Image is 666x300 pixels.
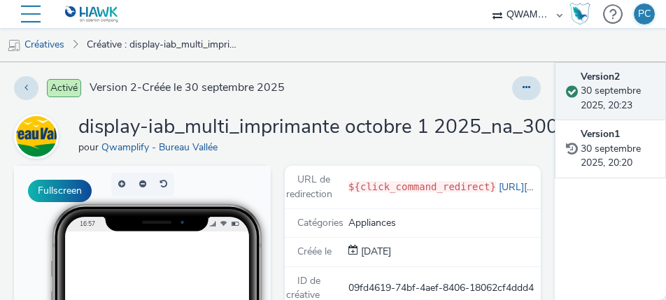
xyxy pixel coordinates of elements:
span: Créée le [297,245,332,258]
code: ${click_command_redirect} [348,181,496,192]
span: 16:57 [66,54,81,62]
h1: display-iab_multi_imprimante octobre 1 2025_na_300x600 [78,114,604,141]
div: 30 septembre 2025, 20:20 [581,127,655,170]
a: [URL][DOMAIN_NAME] [496,180,608,194]
img: Hawk Academy [569,3,590,25]
strong: Version 1 [581,127,620,141]
a: Qwamplify - Bureau Vallée [14,129,64,143]
div: Création 30 septembre 2025, 20:20 [358,245,391,259]
a: Qwamplify - Bureau Vallée [101,141,223,154]
img: Qwamplify - Bureau Vallée [16,116,57,157]
span: Catégories [297,216,343,229]
div: 30 septembre 2025, 20:23 [581,70,655,113]
a: Créative : display-iab_multi_imprimante octobre 1 2025_na_300x600 [80,28,246,62]
div: PC [638,3,651,24]
strong: Version 2 [581,70,620,83]
span: pour [78,141,101,154]
span: Activé [47,79,81,97]
div: Appliances [348,216,539,230]
img: undefined Logo [65,6,119,23]
a: Hawk Academy [569,3,596,25]
span: [DATE] [358,245,391,258]
button: Fullscreen [28,180,92,202]
span: URL de redirection [286,173,332,200]
span: Version 2 - Créée le 30 septembre 2025 [90,80,285,96]
img: mobile [7,38,21,52]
